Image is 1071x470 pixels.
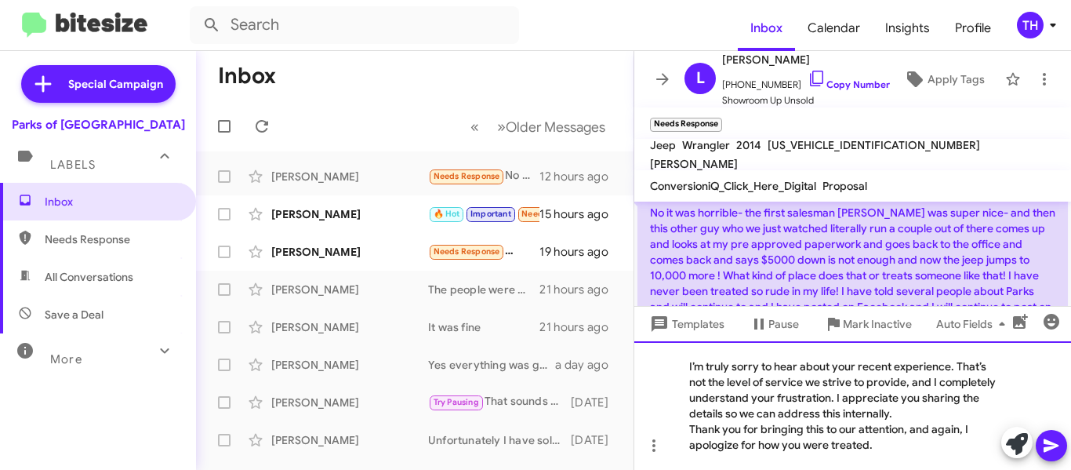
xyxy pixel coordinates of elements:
div: No it was horrible- the first salesman [PERSON_NAME] was super nice- and then this other guy who ... [428,167,539,185]
div: Would this be applied? [428,205,539,223]
span: [PERSON_NAME] [722,50,890,69]
small: Needs Response [650,118,722,132]
button: Next [488,111,615,143]
div: 21 hours ago [539,319,621,335]
span: Labels [50,158,96,172]
button: TH [1004,12,1054,38]
span: Mark Inactive [843,310,912,338]
div: [PERSON_NAME] [271,357,428,373]
div: That sounds great! If you have any questions or decide to move forward, feel free to reach out. W... [428,393,571,411]
button: Pause [737,310,811,338]
a: Insights [873,5,942,51]
a: Copy Number [808,78,890,90]
div: The people were great, the experience was horrible though. Many miscommunications and inaccurate ... [428,282,539,297]
div: I’m truly sorry to hear about your recent experience. That’s not the level of service we strive t... [634,341,1071,470]
span: Showroom Up Unsold [722,93,890,108]
span: Older Messages [506,118,605,136]
span: Needs Response [434,246,500,257]
div: a day ago [555,357,621,373]
div: It was fine [428,319,539,335]
span: Jeep [650,138,676,152]
input: Search [190,6,519,44]
p: No it was horrible- the first salesman [PERSON_NAME] was super nice- and then this other guy who ... [637,199,1068,352]
span: ConversioniQ_Click_Here_Digital [650,179,816,193]
div: 21 hours ago [539,282,621,297]
span: Pause [768,310,799,338]
div: Yes everything was good. Just couldn't get numbers to line up. [428,357,555,373]
span: 2014 [736,138,761,152]
div: [PERSON_NAME] [271,206,428,222]
a: Calendar [795,5,873,51]
div: TH [1017,12,1044,38]
span: « [470,117,479,137]
span: Important [470,209,511,219]
span: Needs Response [434,171,500,181]
div: Unfortunately I have sold the navigator recently [428,432,571,448]
span: Try Pausing [434,397,479,407]
button: Mark Inactive [811,310,924,338]
span: [PHONE_NUMBER] [722,69,890,93]
div: Hello [PERSON_NAME], we are looking for a great deal. And we are in no hurry. We plan on keeping ... [428,242,539,261]
span: Auto Fields [936,310,1011,338]
div: [PERSON_NAME] [271,395,428,410]
div: Thank you for bringing this to our attention, and again, I apologize for how you were treated. [689,421,1000,453]
span: » [497,117,506,137]
span: More [50,352,82,366]
span: Wrangler [682,138,730,152]
span: Special Campaign [68,76,163,92]
span: Needs Response [45,231,178,247]
div: [PERSON_NAME] [271,244,428,260]
span: [US_VEHICLE_IDENTIFICATION_NUMBER] [768,138,980,152]
span: Apply Tags [928,65,985,93]
span: L [696,66,705,91]
span: Templates [647,310,724,338]
span: Proposal [822,179,867,193]
a: Special Campaign [21,65,176,103]
div: [PERSON_NAME] [271,282,428,297]
div: [PERSON_NAME] [271,432,428,448]
span: Save a Deal [45,307,103,322]
nav: Page navigation example [462,111,615,143]
button: Apply Tags [890,65,997,93]
div: 12 hours ago [539,169,621,184]
h1: Inbox [218,64,276,89]
button: Previous [461,111,488,143]
div: [DATE] [571,432,621,448]
div: Parks of [GEOGRAPHIC_DATA] [12,117,185,133]
a: Profile [942,5,1004,51]
div: [PERSON_NAME] [271,319,428,335]
div: [DATE] [571,395,621,410]
div: 15 hours ago [539,206,621,222]
button: Templates [634,310,737,338]
span: Inbox [45,194,178,209]
span: 🔥 Hot [434,209,460,219]
span: Needs Response [521,209,588,219]
span: [PERSON_NAME] [650,157,738,171]
div: 19 hours ago [539,244,621,260]
a: Inbox [738,5,795,51]
div: [PERSON_NAME] [271,169,428,184]
span: All Conversations [45,269,133,285]
button: Auto Fields [924,310,1024,338]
